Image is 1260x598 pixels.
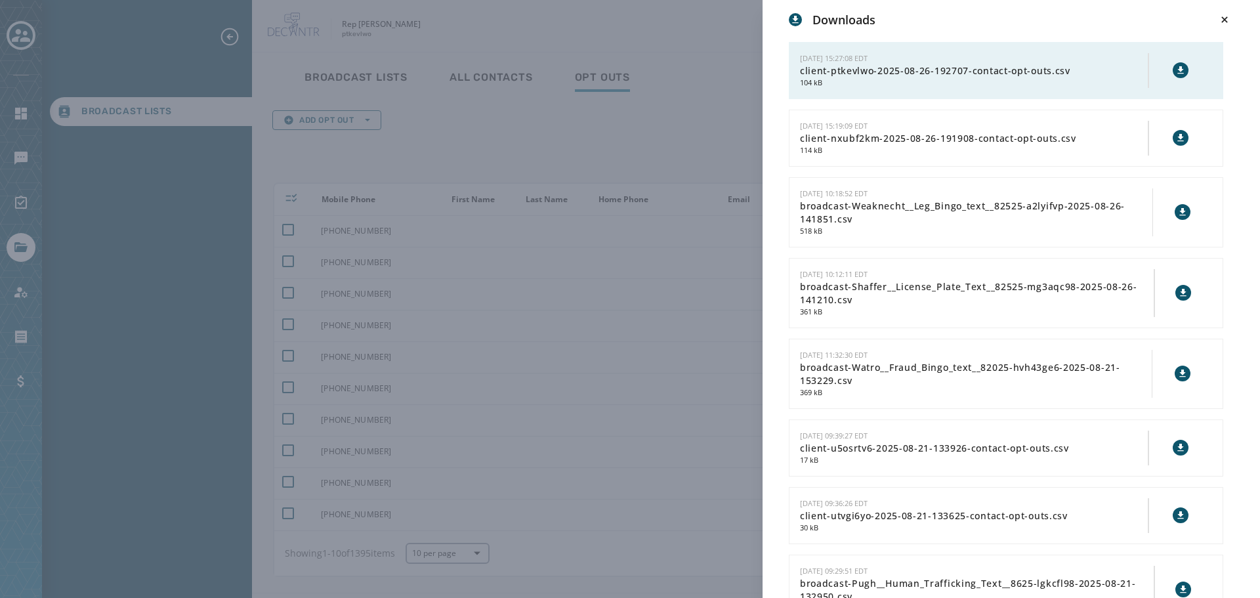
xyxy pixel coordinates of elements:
[800,387,1152,398] span: 369 kB
[800,200,1152,226] span: broadcast-Weaknecht__Leg_Bingo_text__82525-a2lyifvp-2025-08-26-141851.csv
[800,53,868,63] span: [DATE] 15:27:08 EDT
[800,350,868,360] span: [DATE] 11:32:30 EDT
[800,498,868,508] span: [DATE] 09:36:26 EDT
[800,361,1152,387] span: broadcast-Watro__Fraud_Bingo_text__82025-hvh43ge6-2025-08-21-153229.csv
[800,64,1148,77] span: client-ptkevlwo-2025-08-26-192707-contact-opt-outs.csv
[800,566,868,576] span: [DATE] 09:29:51 EDT
[800,121,868,131] span: [DATE] 15:19:09 EDT
[800,188,868,198] span: [DATE] 10:18:52 EDT
[800,509,1148,523] span: client-utvgi6yo-2025-08-21-133625-contact-opt-outs.csv
[800,77,1148,89] span: 104 kB
[800,226,1152,237] span: 518 kB
[800,280,1154,307] span: broadcast-Shaffer__License_Plate_Text__82525-mg3aqc98-2025-08-26-141210.csv
[800,145,1148,156] span: 114 kB
[800,442,1148,455] span: client-u5osrtv6-2025-08-21-133926-contact-opt-outs.csv
[812,11,875,29] h3: Downloads
[800,523,1148,534] span: 30 kB
[800,269,868,279] span: [DATE] 10:12:11 EDT
[800,307,1154,318] span: 361 kB
[800,132,1148,145] span: client-nxubf2km-2025-08-26-191908-contact-opt-outs.csv
[800,431,868,440] span: [DATE] 09:39:27 EDT
[800,455,1148,466] span: 17 kB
